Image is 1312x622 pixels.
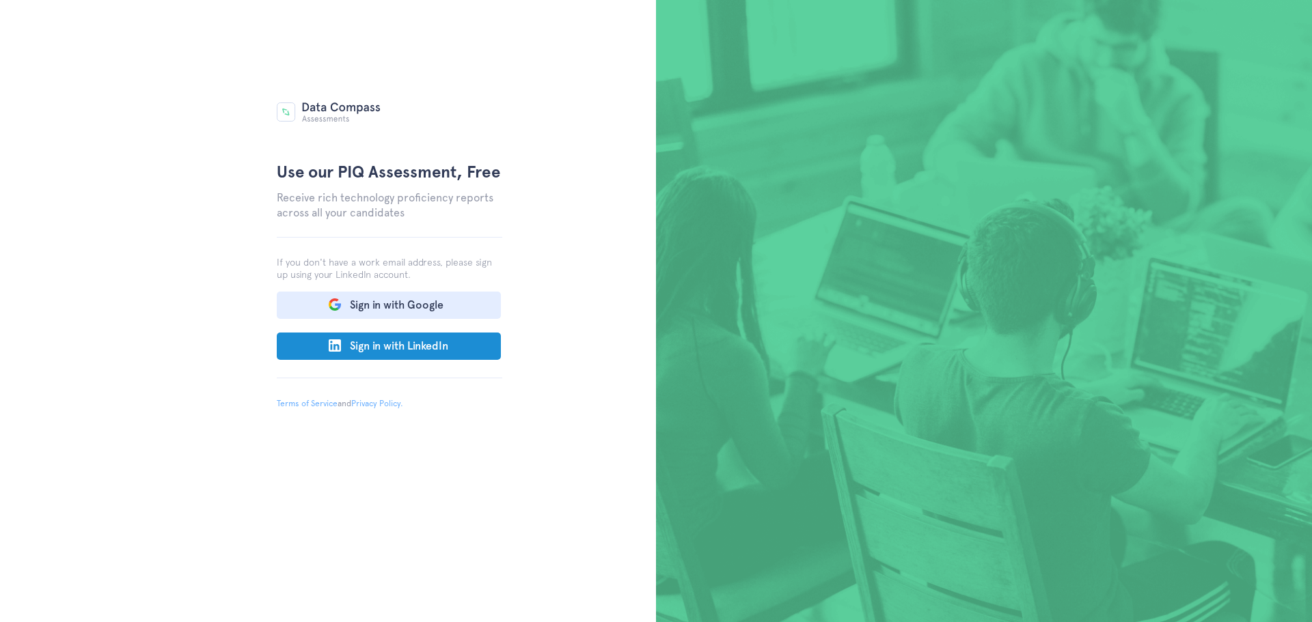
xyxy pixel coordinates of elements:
[277,292,501,319] button: Sign in with Google
[277,333,501,360] button: Sign in with LinkedIn
[277,399,338,408] a: Terms of Service
[277,237,502,281] p: If you don't have a work email address, please sign up using your LinkedIn account.
[277,378,502,444] p: and
[277,102,381,122] img: Data Compass Assessment
[277,160,502,184] h1: Use our PIQ Assessment, Free
[277,190,502,221] h2: Receive rich technology proficiency reports across all your candidates
[351,399,403,408] a: Privacy Policy.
